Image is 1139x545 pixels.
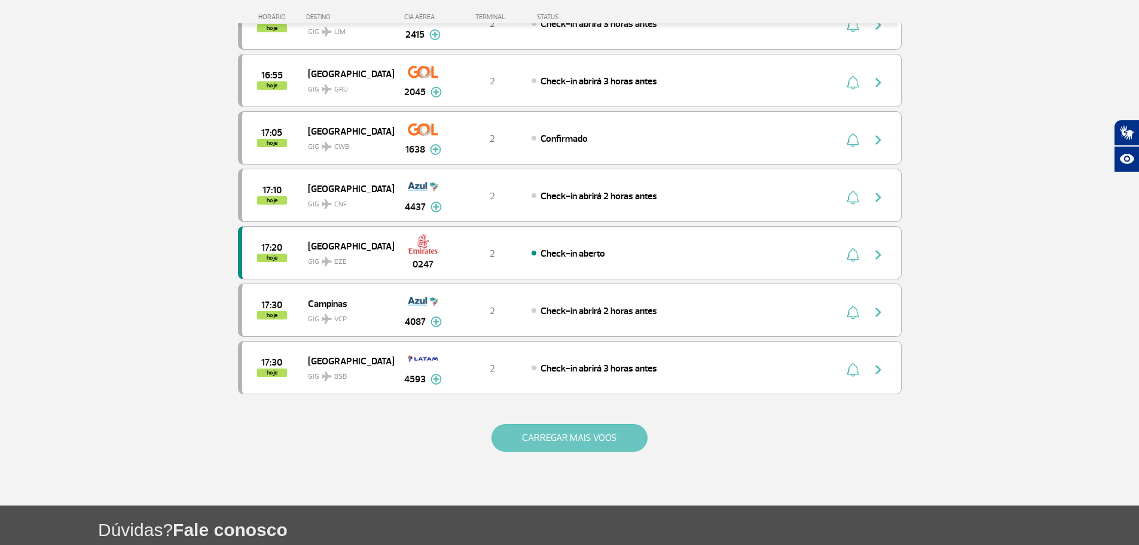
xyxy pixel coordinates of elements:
img: destiny_airplane.svg [322,372,332,381]
img: seta-direita-painel-voo.svg [871,248,885,262]
span: GIG [308,250,384,267]
span: GIG [308,78,384,95]
div: CIA AÉREA [393,13,453,21]
span: GIG [308,135,384,153]
span: hoje [257,81,287,90]
span: 2025-09-28 17:05:00 [261,129,282,137]
span: 2 [490,18,495,30]
span: 2 [490,75,495,87]
span: 2 [490,363,495,375]
div: HORÁRIO [242,13,307,21]
span: Check-in abrirá 3 horas antes [541,75,657,87]
span: Fale conosco [173,520,288,540]
img: sino-painel-voo.svg [847,75,859,90]
button: CARREGAR MAIS VOOS [491,424,648,452]
img: sino-painel-voo.svg [847,363,859,377]
span: GIG [308,365,384,382]
img: seta-direita-painel-voo.svg [871,363,885,377]
span: Check-in aberto [541,248,605,260]
span: 2 [490,133,495,145]
div: STATUS [531,13,628,21]
span: [GEOGRAPHIC_DATA] [308,123,384,139]
span: hoje [257,369,287,377]
img: seta-direita-painel-voo.svg [871,133,885,147]
span: Confirmado [541,133,588,145]
span: 4593 [404,372,426,386]
span: BSB [334,372,347,382]
span: 2 [490,305,495,317]
span: 1638 [405,142,425,157]
img: destiny_airplane.svg [322,314,332,324]
span: 4437 [405,200,426,214]
img: mais-info-painel-voo.svg [430,374,442,385]
img: destiny_airplane.svg [322,84,332,94]
img: mais-info-painel-voo.svg [430,316,442,327]
span: 2025-09-28 17:20:00 [261,243,282,252]
div: DESTINO [306,13,393,21]
img: seta-direita-painel-voo.svg [871,190,885,205]
h1: Dúvidas? [98,517,1139,542]
span: hoje [257,311,287,319]
span: 2025-09-28 17:30:00 [261,358,282,367]
span: [GEOGRAPHIC_DATA] [308,66,384,81]
span: hoje [257,254,287,262]
img: sino-painel-voo.svg [847,133,859,147]
span: Check-in abrirá 2 horas antes [541,305,657,317]
img: destiny_airplane.svg [322,142,332,151]
span: Check-in abrirá 3 horas antes [541,18,657,30]
img: destiny_airplane.svg [322,199,332,209]
span: VCP [334,314,347,325]
img: destiny_airplane.svg [322,257,332,266]
img: mais-info-painel-voo.svg [430,87,442,98]
img: mais-info-painel-voo.svg [430,202,442,212]
span: GIG [308,307,384,325]
span: GRU [334,84,348,95]
span: 2025-09-28 16:55:00 [261,71,283,80]
img: seta-direita-painel-voo.svg [871,305,885,319]
span: hoje [257,139,287,147]
button: Abrir tradutor de língua de sinais. [1114,120,1139,146]
span: Campinas [308,296,384,311]
span: [GEOGRAPHIC_DATA] [308,181,384,196]
span: 2025-09-28 17:10:00 [262,186,282,194]
span: 4087 [405,315,426,329]
img: sino-painel-voo.svg [847,248,859,262]
span: CWB [334,142,349,153]
span: LIM [334,27,346,38]
span: Check-in abrirá 2 horas antes [541,190,657,202]
span: 2025-09-28 17:30:00 [261,301,282,309]
span: 2 [490,248,495,260]
img: sino-painel-voo.svg [847,305,859,319]
span: EZE [334,257,347,267]
img: destiny_airplane.svg [322,27,332,36]
img: mais-info-painel-voo.svg [430,144,441,155]
span: 0247 [413,257,433,272]
button: Abrir recursos assistivos. [1114,146,1139,172]
span: [GEOGRAPHIC_DATA] [308,238,384,254]
span: hoje [257,196,287,205]
span: 2 [490,190,495,202]
span: 2045 [404,85,426,99]
span: 2415 [405,28,425,42]
span: CNF [334,199,347,210]
div: TERMINAL [453,13,531,21]
span: Check-in abrirá 3 horas antes [541,363,657,375]
img: mais-info-painel-voo.svg [429,29,441,40]
img: seta-direita-painel-voo.svg [871,75,885,90]
span: GIG [308,193,384,210]
img: sino-painel-voo.svg [847,190,859,205]
span: [GEOGRAPHIC_DATA] [308,353,384,369]
div: Plugin de acessibilidade da Hand Talk. [1114,120,1139,172]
